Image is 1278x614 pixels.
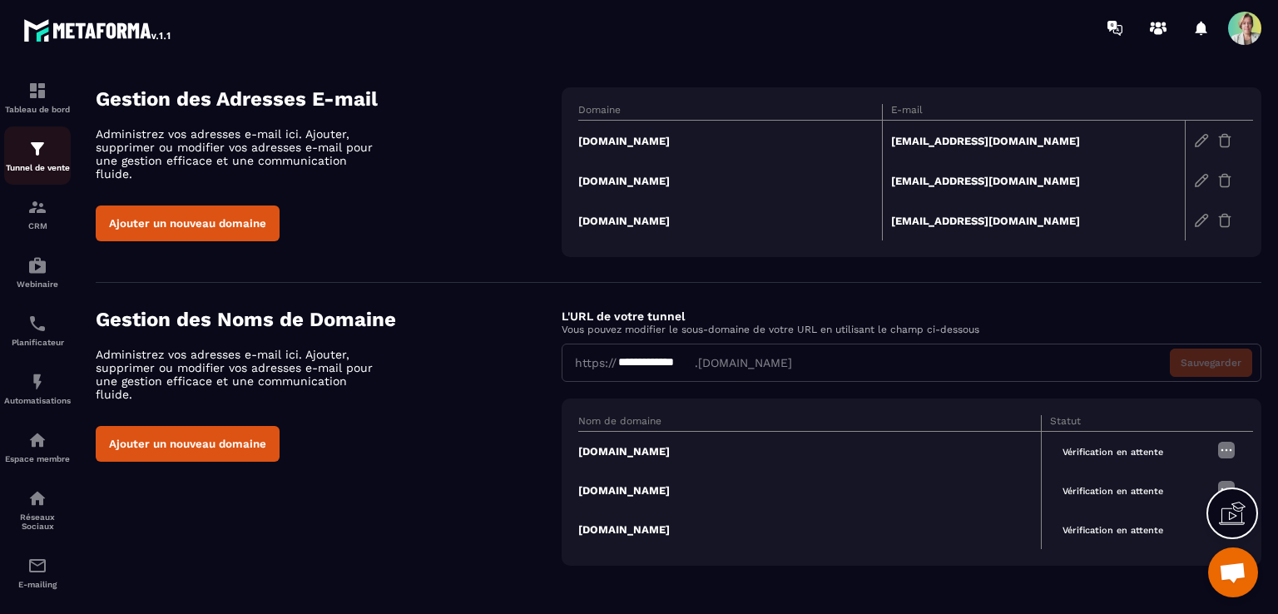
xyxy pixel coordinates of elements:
img: scheduler [27,314,47,334]
p: Réseaux Sociaux [4,512,71,531]
p: Tunnel de vente [4,163,71,172]
span: Vérification en attente [1050,443,1176,462]
label: L'URL de votre tunnel [562,309,685,323]
a: automationsautomationsEspace membre [4,418,71,476]
a: schedulerschedulerPlanificateur [4,301,71,359]
p: Planificateur [4,338,71,347]
img: edit-gr.78e3acdd.svg [1194,173,1209,188]
a: formationformationTableau de bord [4,68,71,126]
img: logo [23,15,173,45]
img: automations [27,430,47,450]
img: email [27,556,47,576]
img: social-network [27,488,47,508]
a: social-networksocial-networkRéseaux Sociaux [4,476,71,543]
img: formation [27,81,47,101]
img: formation [27,139,47,159]
td: [EMAIL_ADDRESS][DOMAIN_NAME] [882,201,1186,240]
a: emailemailE-mailing [4,543,71,602]
a: Ouvrir le chat [1208,547,1258,597]
p: Vous pouvez modifier le sous-domaine de votre URL en utilisant le champ ci-dessous [562,324,1261,335]
img: edit-gr.78e3acdd.svg [1194,213,1209,228]
p: Espace membre [4,454,71,463]
p: Webinaire [4,280,71,289]
img: trash-gr.2c9399ab.svg [1217,173,1232,188]
a: automationsautomationsWebinaire [4,243,71,301]
img: automations [27,372,47,392]
p: Administrez vos adresses e-mail ici. Ajouter, supprimer ou modifier vos adresses e-mail pour une ... [96,127,387,181]
p: CRM [4,221,71,230]
p: Administrez vos adresses e-mail ici. Ajouter, supprimer ou modifier vos adresses e-mail pour une ... [96,348,387,401]
span: Vérification en attente [1050,521,1176,540]
td: [DOMAIN_NAME] [578,201,882,240]
h4: Gestion des Adresses E-mail [96,87,562,111]
th: Nom de domaine [578,415,1042,432]
th: Domaine [578,104,882,121]
button: Ajouter un nouveau domaine [96,205,280,241]
span: Vérification en attente [1050,482,1176,501]
img: formation [27,197,47,217]
p: Automatisations [4,396,71,405]
img: edit-gr.78e3acdd.svg [1194,133,1209,148]
td: [DOMAIN_NAME] [578,121,882,161]
h4: Gestion des Noms de Domaine [96,308,562,331]
td: [DOMAIN_NAME] [578,432,1042,472]
td: [DOMAIN_NAME] [578,471,1042,510]
a: formationformationTunnel de vente [4,126,71,185]
td: [DOMAIN_NAME] [578,161,882,201]
img: automations [27,255,47,275]
th: Statut [1042,415,1208,432]
img: trash-gr.2c9399ab.svg [1217,133,1232,148]
td: [DOMAIN_NAME] [578,510,1042,549]
a: formationformationCRM [4,185,71,243]
img: more [1216,440,1236,460]
img: trash-gr.2c9399ab.svg [1217,213,1232,228]
button: Ajouter un nouveau domaine [96,426,280,462]
a: automationsautomationsAutomatisations [4,359,71,418]
th: E-mail [882,104,1186,121]
img: more [1216,479,1236,499]
td: [EMAIL_ADDRESS][DOMAIN_NAME] [882,161,1186,201]
p: E-mailing [4,580,71,589]
p: Tableau de bord [4,105,71,114]
td: [EMAIL_ADDRESS][DOMAIN_NAME] [882,121,1186,161]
